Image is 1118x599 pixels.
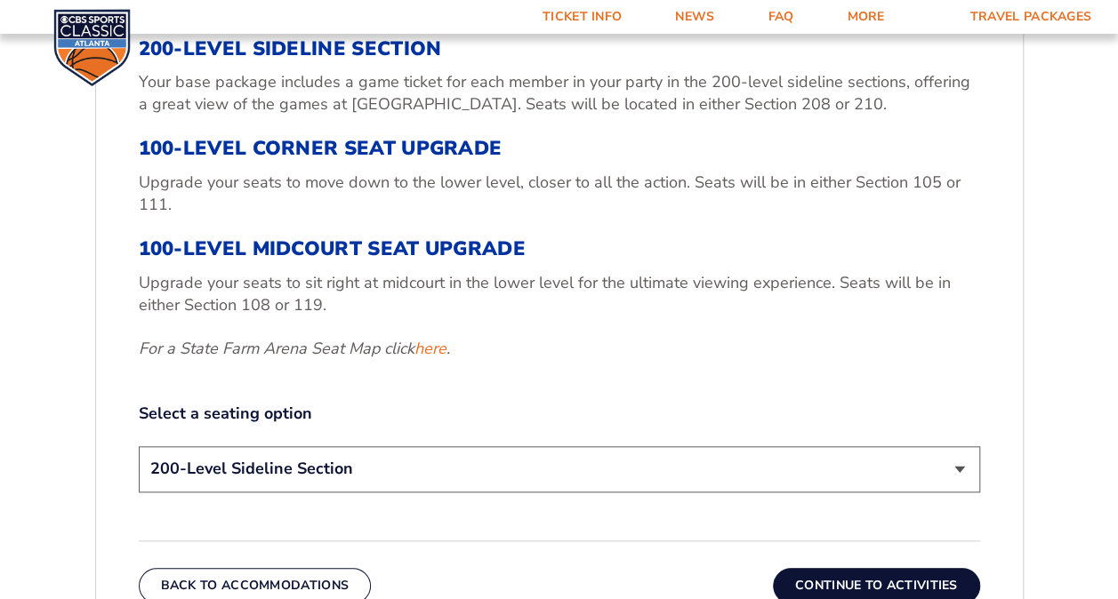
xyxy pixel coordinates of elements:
img: CBS Sports Classic [53,9,131,86]
h3: 200-Level Sideline Section [139,37,980,60]
p: Upgrade your seats to sit right at midcourt in the lower level for the ultimate viewing experienc... [139,272,980,316]
h3: 100-Level Corner Seat Upgrade [139,137,980,160]
a: here [414,338,446,360]
h3: 100-Level Midcourt Seat Upgrade [139,237,980,260]
em: For a State Farm Arena Seat Map click . [139,338,450,359]
p: Upgrade your seats to move down to the lower level, closer to all the action. Seats will be in ei... [139,172,980,216]
label: Select a seating option [139,403,980,425]
p: Your base package includes a game ticket for each member in your party in the 200-level sideline ... [139,71,980,116]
